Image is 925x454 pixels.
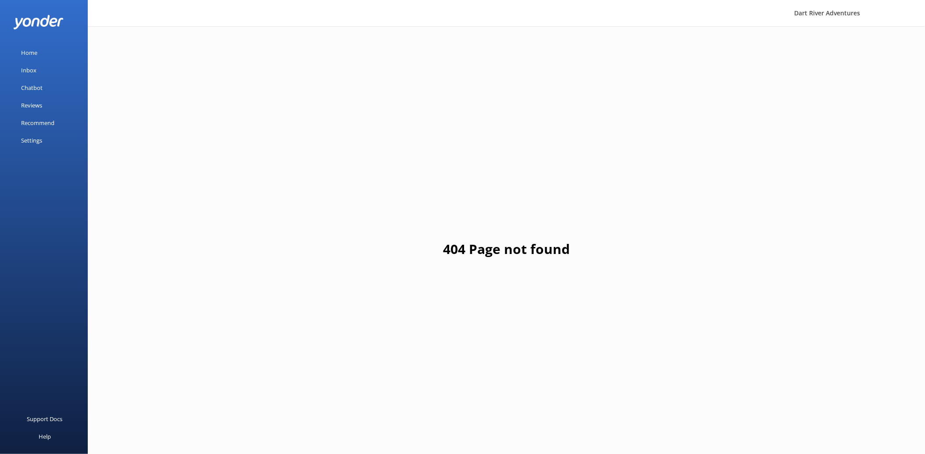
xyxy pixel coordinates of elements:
[795,9,860,17] span: Dart River Adventures
[21,61,36,79] div: Inbox
[21,79,43,97] div: Chatbot
[21,97,42,114] div: Reviews
[39,428,51,445] div: Help
[21,132,42,149] div: Settings
[443,239,570,260] h1: 404 Page not found
[13,15,64,29] img: yonder-white-logo.png
[21,44,37,61] div: Home
[21,114,54,132] div: Recommend
[27,410,63,428] div: Support Docs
